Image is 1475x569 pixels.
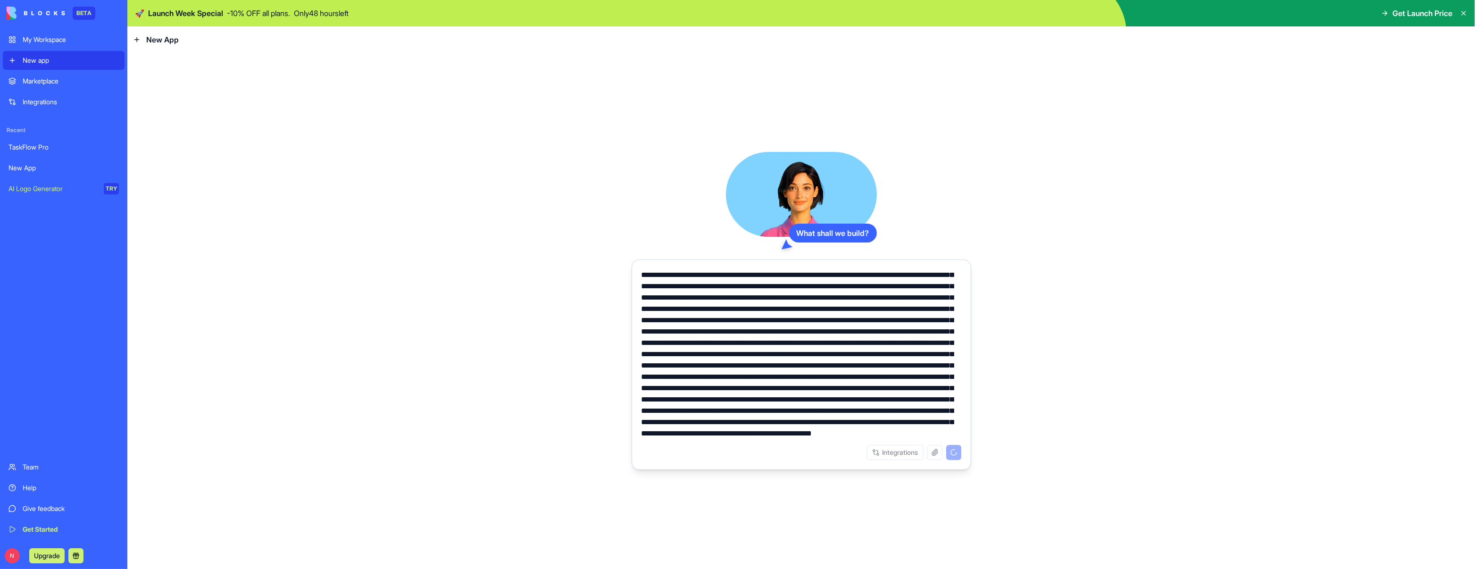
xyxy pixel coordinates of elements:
div: New App [8,163,119,173]
a: TaskFlow Pro [3,138,125,157]
div: Give feedback [23,504,119,513]
a: Help [3,478,125,497]
span: 🚀 [135,8,144,19]
a: Upgrade [29,551,65,560]
div: TaskFlow Pro [8,142,119,152]
span: Launch Week Special [148,8,223,19]
span: Get Launch Price [1392,8,1452,19]
a: BETA [7,7,95,20]
p: Only 48 hours left [294,8,349,19]
a: Give feedback [3,499,125,518]
div: Team [23,462,119,472]
a: My Workspace [3,30,125,49]
span: N [5,548,20,563]
div: My Workspace [23,35,119,44]
a: Team [3,458,125,477]
div: Get Started [23,525,119,534]
div: Integrations [23,97,119,107]
p: - 10 % OFF all plans. [227,8,290,19]
div: TRY [104,183,119,194]
img: logo [7,7,65,20]
button: Upgrade [29,548,65,563]
span: Recent [3,126,125,134]
a: New app [3,51,125,70]
a: Get Started [3,520,125,539]
div: New app [23,56,119,65]
div: What shall we build? [789,224,877,243]
div: Help [23,483,119,493]
a: Marketplace [3,72,125,91]
a: Integrations [3,92,125,111]
span: New App [146,34,179,45]
a: AI Logo GeneratorTRY [3,179,125,198]
div: BETA [73,7,95,20]
div: AI Logo Generator [8,184,97,193]
a: New App [3,159,125,177]
div: Marketplace [23,76,119,86]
